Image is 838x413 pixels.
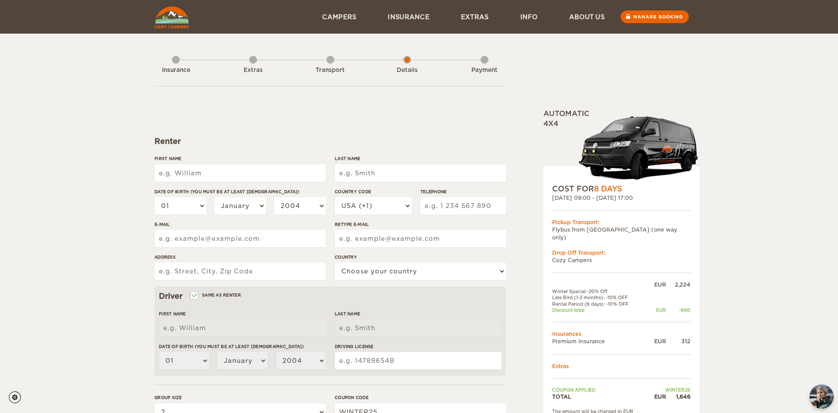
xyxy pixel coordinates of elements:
label: Address [155,254,326,260]
label: Retype E-mail [335,221,506,228]
div: EUR [646,307,666,313]
label: E-mail [155,221,326,228]
input: e.g. Smith [335,319,501,337]
label: Group size [155,394,326,401]
td: Extras [552,362,690,370]
td: Rental Period (8 days): -10% OFF [552,301,646,307]
td: Insurances [552,330,690,338]
input: e.g. 14789654B [335,352,501,369]
input: e.g. Smith [335,164,506,182]
label: Same as renter [191,291,241,299]
td: Flybus from [GEOGRAPHIC_DATA] (one way only) [552,226,690,241]
button: chat-button [810,385,834,409]
div: Automatic 4x4 [543,109,699,184]
input: e.g. example@example.com [155,230,326,247]
label: Driving License [335,343,501,350]
td: Late Bird (1-2 months): -10% OFF [552,294,646,300]
td: WINTER25 [646,387,690,393]
label: First Name [155,155,326,162]
img: stor-langur-4.png [578,112,699,184]
input: e.g. Street, City, Zip Code [155,263,326,280]
td: Discount total [552,307,646,313]
div: Driver [159,291,501,301]
input: e.g. William [155,164,326,182]
input: e.g. example@example.com [335,230,506,247]
div: EUR [646,338,666,345]
div: 2,224 [666,281,690,288]
label: Date of birth (You must be at least [DEMOGRAPHIC_DATA]) [159,343,326,350]
label: Country Code [335,188,412,195]
input: e.g. William [159,319,326,337]
span: 8 Days [594,184,622,193]
label: Telephone [420,188,506,195]
input: Same as renter [191,294,197,299]
img: Cozy Campers [155,7,189,28]
div: EUR [646,281,666,288]
div: EUR [646,393,666,400]
img: Freyja at Cozy Campers [810,385,834,409]
td: Cozy Campers [552,256,690,264]
input: e.g. 1 234 567 890 [420,197,506,215]
div: [DATE] 09:00 - [DATE] 17:00 [552,194,690,201]
div: COST FOR [552,184,690,194]
td: Premium Insurance [552,338,646,345]
div: Renter [155,136,506,147]
td: Winter Special -20% Off [552,288,646,294]
label: Date of birth (You must be at least [DEMOGRAPHIC_DATA]) [155,188,326,195]
a: Manage booking [621,10,689,23]
label: Last Name [335,311,501,317]
label: Last Name [335,155,506,162]
div: Details [383,66,431,75]
div: Payment [460,66,508,75]
label: Coupon code [335,394,506,401]
td: TOTAL [552,393,646,400]
div: 312 [666,338,690,345]
div: Transport [306,66,354,75]
div: -890 [666,307,690,313]
label: First Name [159,311,326,317]
td: Coupon applied [552,387,646,393]
div: Insurance [152,66,200,75]
div: 1,646 [666,393,690,400]
div: Pickup Transport: [552,218,690,226]
label: Country [335,254,506,260]
a: Cookie settings [9,391,27,403]
div: Drop Off Transport: [552,249,690,256]
div: Extras [229,66,277,75]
